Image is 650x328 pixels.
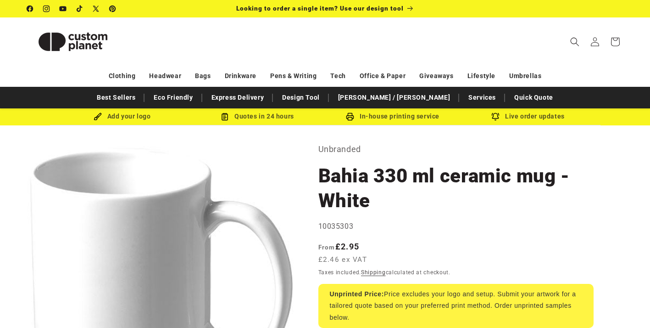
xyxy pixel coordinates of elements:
[318,254,367,265] span: £2.46 ex VAT
[318,243,335,251] span: From
[149,68,181,84] a: Headwear
[361,269,386,276] a: Shipping
[23,17,122,66] a: Custom Planet
[190,111,325,122] div: Quotes in 24 hours
[225,68,256,84] a: Drinkware
[149,90,197,106] a: Eco Friendly
[318,142,594,157] p: Unbranded
[360,68,406,84] a: Office & Paper
[55,111,190,122] div: Add your logo
[461,111,596,122] div: Live order updates
[509,68,541,84] a: Umbrellas
[109,68,136,84] a: Clothing
[330,290,384,298] strong: Unprinted Price:
[236,5,404,12] span: Looking to order a single item? Use our design tool
[27,21,119,62] img: Custom Planet
[318,222,354,231] span: 10035303
[318,284,594,328] div: Price excludes your logo and setup. Submit your artwork for a tailored quote based on your prefer...
[330,68,345,84] a: Tech
[94,113,102,121] img: Brush Icon
[270,68,317,84] a: Pens & Writing
[346,113,354,121] img: In-house printing
[467,68,495,84] a: Lifestyle
[278,90,324,106] a: Design Tool
[221,113,229,121] img: Order Updates Icon
[318,242,360,251] strong: £2.95
[333,90,455,106] a: [PERSON_NAME] / [PERSON_NAME]
[207,90,269,106] a: Express Delivery
[318,164,594,213] h1: Bahia 330 ml ceramic mug - White
[565,32,585,52] summary: Search
[195,68,211,84] a: Bags
[325,111,461,122] div: In-house printing service
[419,68,453,84] a: Giveaways
[510,90,558,106] a: Quick Quote
[318,268,594,277] div: Taxes included. calculated at checkout.
[464,90,500,106] a: Services
[92,90,140,106] a: Best Sellers
[491,113,500,121] img: Order updates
